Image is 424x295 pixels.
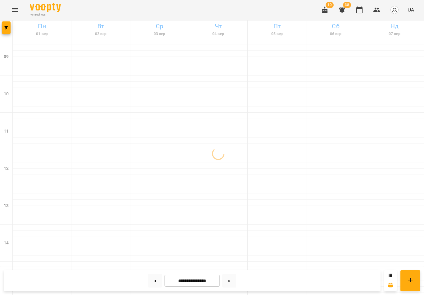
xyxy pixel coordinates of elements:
[4,240,9,247] h6: 14
[14,21,70,31] h6: Пн
[190,21,246,31] h6: Чт
[4,128,9,135] h6: 11
[30,3,61,12] img: Voopty Logo
[7,2,22,17] button: Menu
[249,31,305,37] h6: 05 вер
[390,6,399,14] img: avatar_s.png
[4,165,9,172] h6: 12
[14,31,70,37] h6: 01 вер
[30,13,61,17] span: For Business
[343,2,351,8] span: 38
[4,91,9,98] h6: 10
[4,53,9,60] h6: 09
[190,31,246,37] h6: 04 вер
[131,21,188,31] h6: Ср
[326,2,334,8] span: 10
[366,21,423,31] h6: Нд
[405,4,417,16] button: UA
[72,31,129,37] h6: 02 вер
[307,21,364,31] h6: Сб
[72,21,129,31] h6: Вт
[307,31,364,37] h6: 06 вер
[4,202,9,209] h6: 13
[131,31,188,37] h6: 03 вер
[249,21,305,31] h6: Пт
[366,31,423,37] h6: 07 вер
[408,7,414,13] span: UA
